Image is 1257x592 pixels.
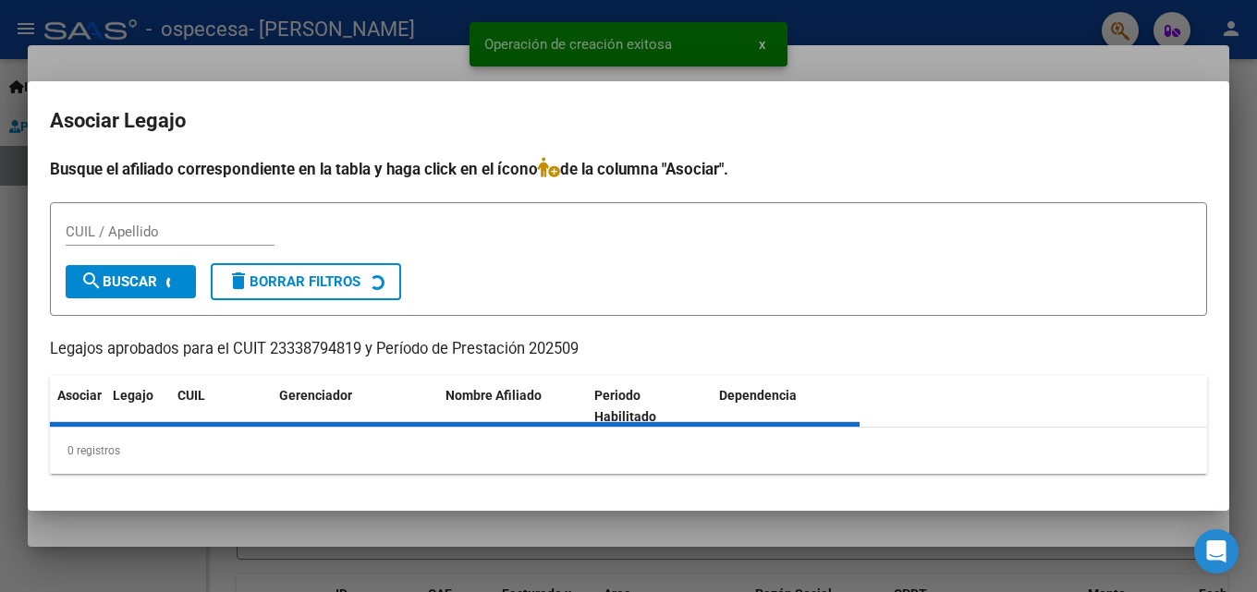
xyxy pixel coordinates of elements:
[279,388,352,403] span: Gerenciador
[50,376,105,437] datatable-header-cell: Asociar
[712,376,860,437] datatable-header-cell: Dependencia
[50,103,1207,139] h2: Asociar Legajo
[170,376,272,437] datatable-header-cell: CUIL
[1194,529,1239,574] div: Open Intercom Messenger
[50,157,1207,181] h4: Busque el afiliado correspondiente en la tabla y haga click en el ícono de la columna "Asociar".
[50,338,1207,361] p: Legajos aprobados para el CUIT 23338794819 y Período de Prestación 202509
[80,270,103,292] mat-icon: search
[211,263,401,300] button: Borrar Filtros
[66,265,196,298] button: Buscar
[587,376,712,437] datatable-header-cell: Periodo Habilitado
[113,388,153,403] span: Legajo
[50,428,1207,474] div: 0 registros
[105,376,170,437] datatable-header-cell: Legajo
[80,273,157,290] span: Buscar
[177,388,205,403] span: CUIL
[594,388,656,424] span: Periodo Habilitado
[227,273,360,290] span: Borrar Filtros
[445,388,542,403] span: Nombre Afiliado
[227,270,250,292] mat-icon: delete
[272,376,438,437] datatable-header-cell: Gerenciador
[719,388,797,403] span: Dependencia
[57,388,102,403] span: Asociar
[438,376,587,437] datatable-header-cell: Nombre Afiliado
